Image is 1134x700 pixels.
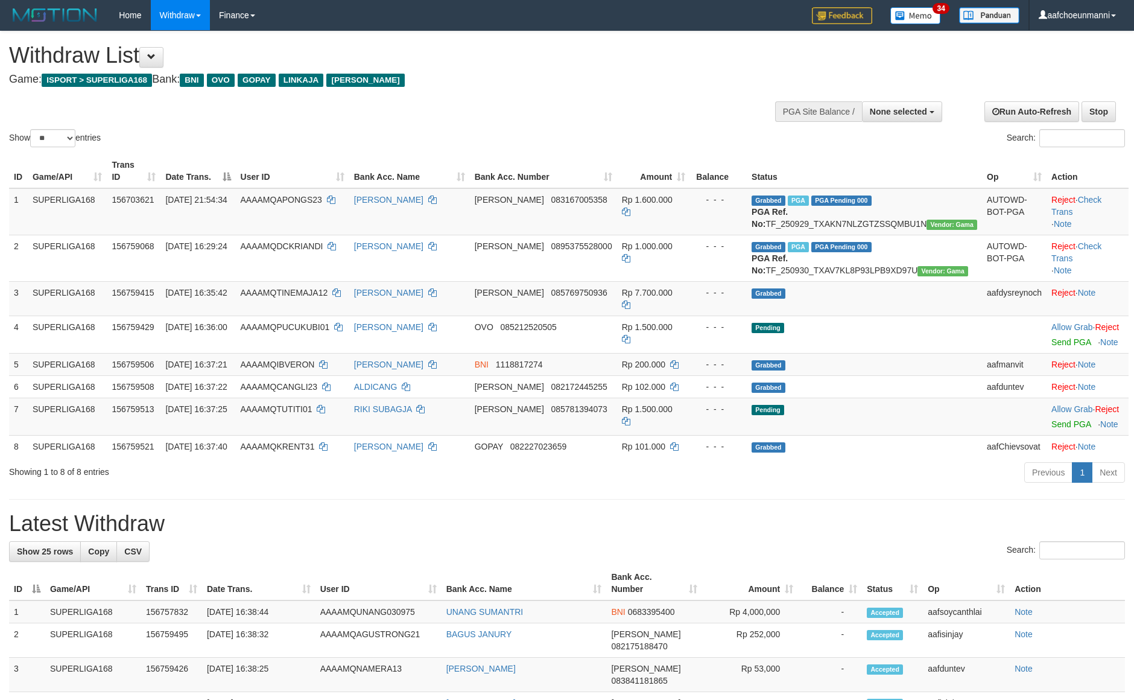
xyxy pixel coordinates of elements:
span: Rp 1.500.000 [622,404,673,414]
a: Note [1015,607,1033,617]
a: Reject [1095,322,1119,332]
span: GOPAY [475,442,503,451]
a: Note [1100,337,1118,347]
span: Show 25 rows [17,547,73,556]
td: SUPERLIGA168 [28,316,107,353]
a: Send PGA [1051,419,1091,429]
span: · [1051,404,1095,414]
td: [DATE] 16:38:44 [202,600,315,623]
span: 156759068 [112,241,154,251]
td: - [798,623,862,658]
td: 1 [9,600,45,623]
span: Marked by aafsoumeymey [788,242,809,252]
a: [PERSON_NAME] [354,360,423,369]
div: - - - [695,287,742,299]
a: [PERSON_NAME] [354,442,423,451]
th: Game/API: activate to sort column ascending [28,154,107,188]
span: None selected [870,107,927,116]
span: AAAAMQTUTITI01 [241,404,312,414]
th: Bank Acc. Number: activate to sort column ascending [606,566,702,600]
td: · · [1047,188,1129,235]
th: User ID: activate to sort column ascending [315,566,442,600]
th: Date Trans.: activate to sort column ascending [202,566,315,600]
a: Reject [1051,241,1075,251]
span: Accepted [867,664,903,675]
td: 3 [9,281,28,316]
td: TF_250929_TXAKN7NLZGTZSSQMBU1N [747,188,982,235]
span: Accepted [867,630,903,640]
th: Amount: activate to sort column ascending [702,566,798,600]
span: · [1051,322,1095,332]
a: RIKI SUBAGJA [354,404,412,414]
td: TF_250930_TXAV7KL8P93LPB9XD97U [747,235,982,281]
a: Stop [1082,101,1116,122]
div: PGA Site Balance / [775,101,862,122]
span: [DATE] 16:37:40 [165,442,227,451]
a: Reject [1051,360,1075,369]
td: aafsoycanthlai [923,600,1010,623]
h1: Withdraw List [9,43,744,68]
th: Date Trans.: activate to sort column descending [160,154,235,188]
span: 34 [933,3,949,14]
th: Amount: activate to sort column ascending [617,154,691,188]
span: Pending [752,323,784,333]
td: aafChievsovat [982,435,1047,457]
span: [DATE] 16:35:42 [165,288,227,297]
a: BAGUS JANURY [446,629,512,639]
a: [PERSON_NAME] [354,195,423,205]
span: Rp 1.000.000 [622,241,673,251]
td: · [1047,281,1129,316]
span: Rp 101.000 [622,442,665,451]
span: [DATE] 21:54:34 [165,195,227,205]
a: Note [1054,219,1072,229]
span: [PERSON_NAME] [475,241,544,251]
th: Action [1010,566,1125,600]
b: PGA Ref. No: [752,253,788,275]
td: SUPERLIGA168 [28,235,107,281]
td: · [1047,353,1129,375]
td: · · [1047,235,1129,281]
a: Note [1078,288,1096,297]
th: Bank Acc. Name: activate to sort column ascending [349,154,470,188]
span: 156759513 [112,404,154,414]
td: 7 [9,398,28,435]
a: Run Auto-Refresh [984,101,1079,122]
th: Game/API: activate to sort column ascending [45,566,141,600]
a: Next [1092,462,1125,483]
span: GOPAY [238,74,276,87]
span: Vendor URL: https://trx31.1velocity.biz [917,266,968,276]
h1: Latest Withdraw [9,512,1125,536]
span: OVO [207,74,235,87]
span: PGA Pending [811,242,872,252]
td: [DATE] 16:38:32 [202,623,315,658]
a: 1 [1072,462,1092,483]
td: 6 [9,375,28,398]
a: [PERSON_NAME] [446,664,516,673]
a: Note [1015,664,1033,673]
td: · [1047,435,1129,457]
a: UNANG SUMANTRI [446,607,524,617]
span: Pending [752,405,784,415]
span: Rp 7.700.000 [622,288,673,297]
div: - - - [695,381,742,393]
span: 156759429 [112,322,154,332]
div: - - - [695,441,742,453]
span: AAAAMQAPONGS23 [241,195,322,205]
span: 156759508 [112,382,154,392]
a: Reject [1051,288,1075,297]
td: SUPERLIGA168 [45,658,141,692]
td: 2 [9,623,45,658]
input: Search: [1039,541,1125,559]
span: AAAAMQIBVERON [241,360,315,369]
span: Copy 085769750936 to clipboard [551,288,607,297]
td: 156759495 [141,623,202,658]
a: Check Trans [1051,241,1101,263]
span: AAAAMQKRENT31 [241,442,315,451]
td: SUPERLIGA168 [28,375,107,398]
th: ID [9,154,28,188]
td: SUPERLIGA168 [28,435,107,457]
td: SUPERLIGA168 [45,600,141,623]
th: Balance: activate to sort column ascending [798,566,862,600]
a: Note [1078,382,1096,392]
div: - - - [695,403,742,415]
